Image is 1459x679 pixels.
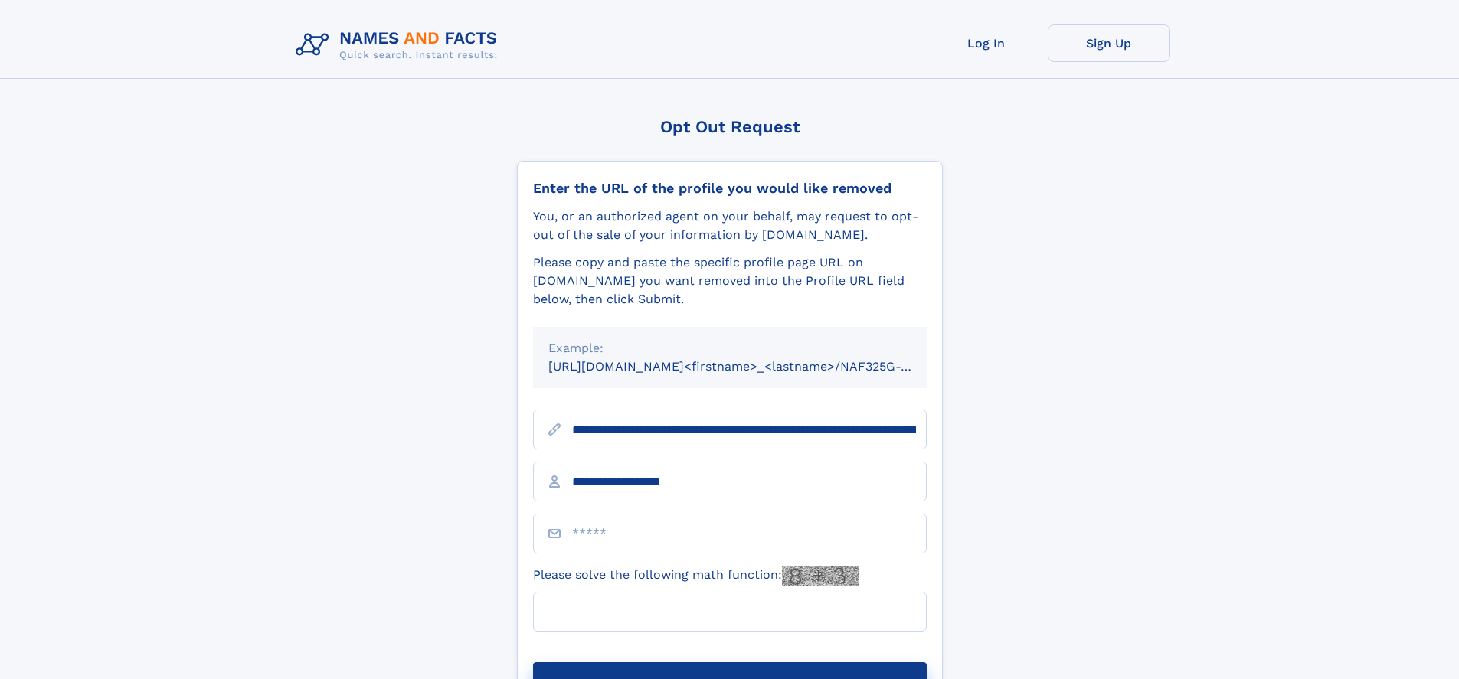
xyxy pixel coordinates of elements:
[548,359,956,374] small: [URL][DOMAIN_NAME]<firstname>_<lastname>/NAF325G-xxxxxxxx
[533,180,927,197] div: Enter the URL of the profile you would like removed
[533,207,927,244] div: You, or an authorized agent on your behalf, may request to opt-out of the sale of your informatio...
[1048,24,1170,62] a: Sign Up
[290,24,510,66] img: Logo Names and Facts
[925,24,1048,62] a: Log In
[548,339,911,357] div: Example:
[533,566,859,586] label: Please solve the following math function:
[517,117,943,136] div: Opt Out Request
[533,253,927,308] div: Please copy and paste the specific profile page URL on [DOMAIN_NAME] you want removed into the Pr...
